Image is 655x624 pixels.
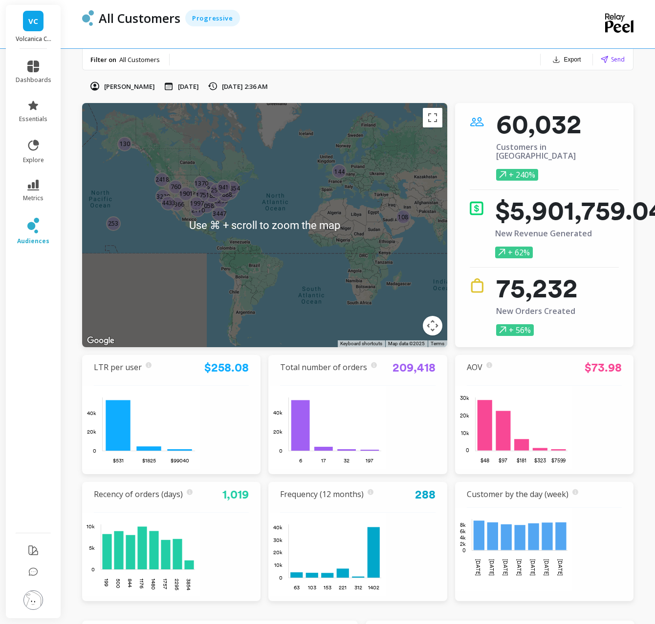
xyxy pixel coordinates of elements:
[467,489,568,499] a: Customer by the day (week)
[415,487,436,501] a: 288
[334,167,345,176] p: 144
[496,324,534,336] p: + 56%
[162,199,175,207] p: 4433
[104,82,155,91] p: [PERSON_NAME]
[467,362,482,373] a: AOV
[196,191,210,199] p: 1751
[23,590,43,610] img: profile picture
[496,114,619,134] p: 60,032
[601,55,625,64] button: Send
[85,334,117,347] img: Google
[16,76,51,84] span: dashboards
[156,192,170,201] p: 3229
[155,175,169,184] p: 2418
[28,16,38,27] span: VC
[94,489,183,499] a: Recency of orders (days)
[398,213,408,221] p: 108
[178,82,199,91] p: [DATE]
[171,200,184,208] p: 1366
[219,183,229,191] p: 941
[340,340,382,347] button: Keyboard shortcuts
[23,194,44,202] span: metrics
[171,183,181,191] p: 760
[204,360,249,374] a: $258.08
[393,360,436,374] a: 209,418
[200,202,214,210] p: 1058
[211,186,225,194] p: 2968
[496,169,538,181] p: + 240%
[99,10,180,26] p: All Customers
[90,55,116,64] p: Filter on
[470,278,484,293] img: icon
[548,53,585,66] button: Export
[222,487,249,501] a: 1,019
[496,143,619,160] p: Customers in [GEOGRAPHIC_DATA]
[94,362,142,373] a: LTR per user
[17,237,49,245] span: audiences
[119,55,160,64] span: All Customers
[191,199,204,208] p: 1997
[496,307,578,315] p: New Orders Created
[495,247,533,258] p: + 62%
[470,201,483,215] img: icon
[191,206,205,214] p: 2110
[388,341,425,346] span: Map data ©2025
[23,156,44,164] span: explore
[222,82,268,91] p: [DATE] 2:36 AM
[611,55,625,64] span: Send
[185,10,240,26] div: Progressive
[213,209,226,218] p: 3447
[585,360,622,374] a: $73.98
[16,35,51,43] p: Volcanica Coffee
[423,108,442,127] button: Toggle fullscreen view
[82,10,94,26] img: header icon
[109,219,119,228] p: 253
[431,341,444,346] a: Terms (opens in new tab)
[226,184,240,192] p: 2854
[120,140,130,148] p: 130
[280,362,367,373] a: Total number of orders
[423,316,442,335] button: Map camera controls
[203,185,217,193] p: 3381
[218,190,232,199] p: 3888
[470,114,484,129] img: icon
[19,115,47,123] span: essentials
[496,278,578,298] p: 75,232
[195,179,208,187] p: 1370
[179,189,193,198] p: 1901
[280,489,364,499] a: Frequency (12 months)
[85,334,117,347] a: Open this area in Google Maps (opens a new window)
